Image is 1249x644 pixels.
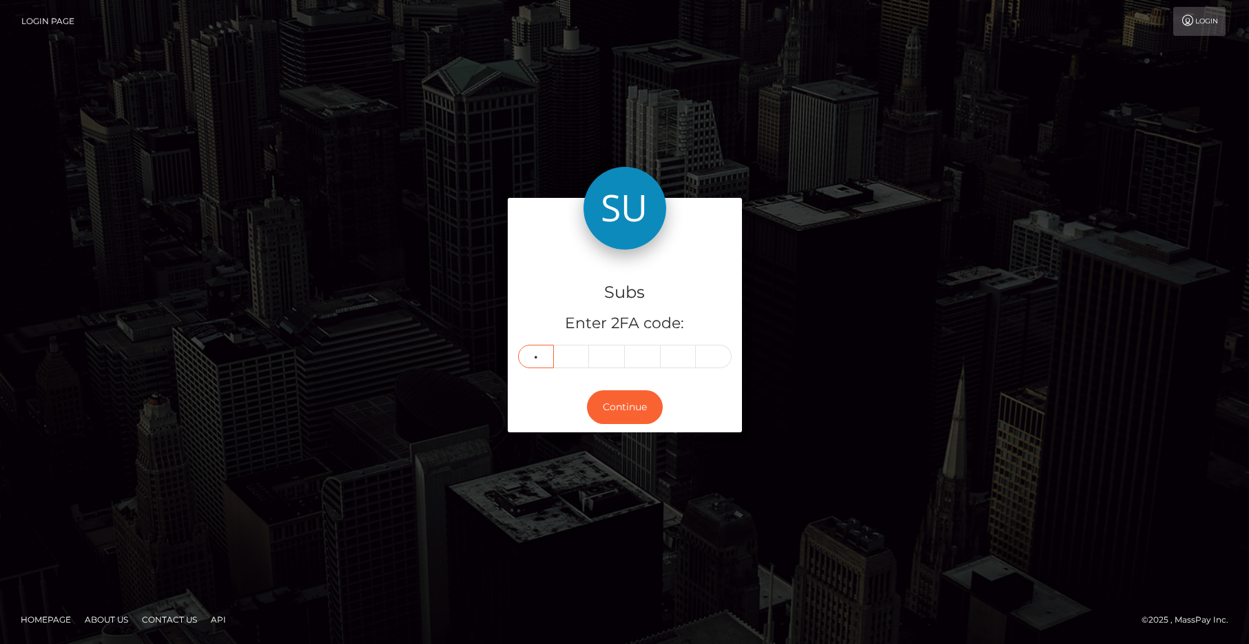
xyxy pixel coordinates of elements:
[79,609,134,630] a: About Us
[21,7,74,36] a: Login Page
[587,390,663,424] button: Continue
[1142,612,1239,627] div: © 2025 , MassPay Inc.
[136,609,203,630] a: Contact Us
[518,313,732,334] h5: Enter 2FA code:
[205,609,231,630] a: API
[15,609,76,630] a: Homepage
[1173,7,1226,36] a: Login
[584,167,666,250] img: Subs
[518,281,732,305] h4: Subs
